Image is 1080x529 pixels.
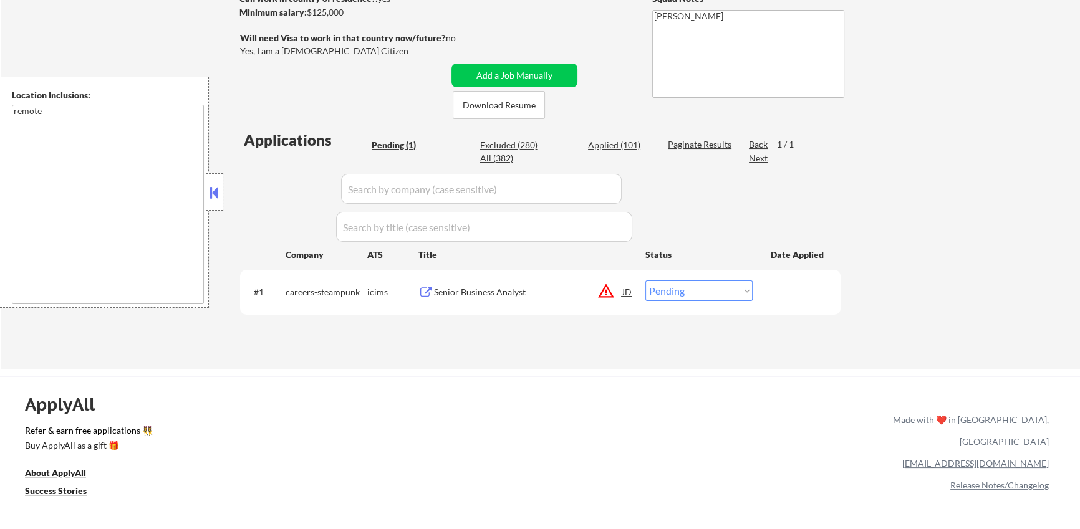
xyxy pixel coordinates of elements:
[888,409,1049,452] div: Made with ❤️ in [GEOGRAPHIC_DATA], [GEOGRAPHIC_DATA]
[25,426,632,439] a: Refer & earn free applications 👯‍♀️
[25,439,150,455] a: Buy ApplyAll as a gift 🎁
[240,32,448,43] strong: Will need Visa to work in that country now/future?:
[25,467,104,482] a: About ApplyAll
[240,45,451,57] div: Yes, I am a [DEMOGRAPHIC_DATA] Citizen
[418,249,634,261] div: Title
[25,467,86,478] u: About ApplyAll
[480,152,542,164] div: All (382)
[902,458,1049,469] a: [EMAIL_ADDRESS][DOMAIN_NAME]
[25,485,104,500] a: Success Stories
[12,89,204,102] div: Location Inclusions:
[480,139,542,151] div: Excluded (280)
[286,249,367,261] div: Company
[777,138,806,151] div: 1 / 1
[244,133,367,148] div: Applications
[950,480,1049,490] a: Release Notes/Changelog
[341,174,622,204] input: Search by company (case sensitive)
[451,64,577,87] button: Add a Job Manually
[25,394,109,415] div: ApplyAll
[668,138,735,151] div: Paginate Results
[25,485,87,496] u: Success Stories
[286,286,367,298] div: careers-steampunk
[446,32,481,44] div: no
[367,249,418,261] div: ATS
[621,280,634,303] div: JD
[434,286,622,298] div: Senior Business Analyst
[645,243,753,265] div: Status
[749,138,769,151] div: Back
[597,282,615,300] button: warning_amber
[453,91,545,119] button: Download Resume
[239,6,447,19] div: $125,000
[588,139,650,151] div: Applied (101)
[336,212,632,242] input: Search by title (case sensitive)
[239,7,307,17] strong: Minimum salary:
[254,286,276,298] div: #1
[25,441,150,450] div: Buy ApplyAll as a gift 🎁
[372,139,434,151] div: Pending (1)
[771,249,826,261] div: Date Applied
[749,152,769,164] div: Next
[367,286,418,298] div: icims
